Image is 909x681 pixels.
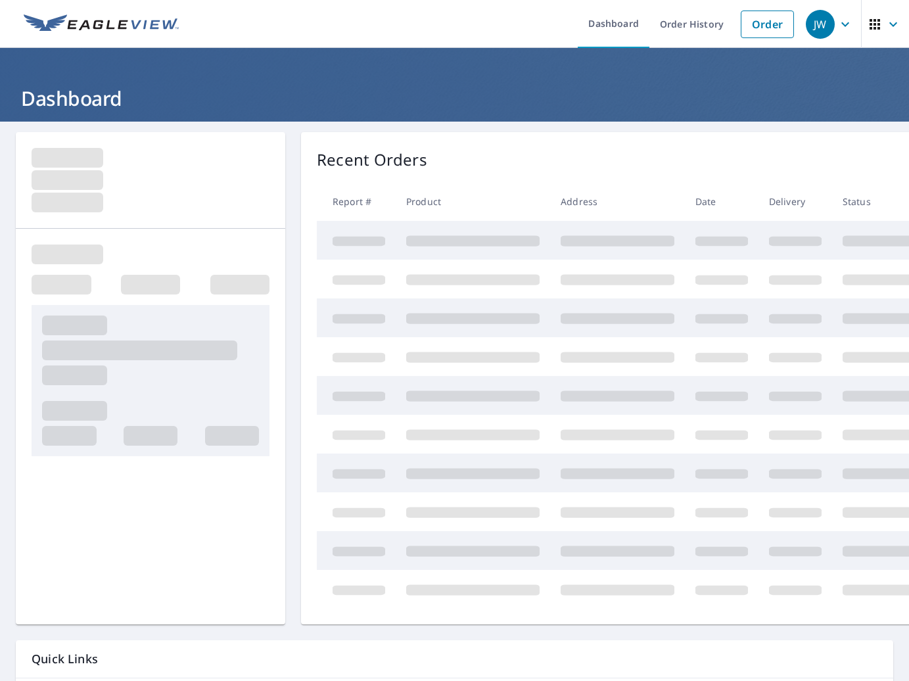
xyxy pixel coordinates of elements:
[32,651,877,667] p: Quick Links
[16,85,893,112] h1: Dashboard
[396,182,550,221] th: Product
[317,148,427,172] p: Recent Orders
[317,182,396,221] th: Report #
[806,10,835,39] div: JW
[24,14,179,34] img: EV Logo
[758,182,832,221] th: Delivery
[741,11,794,38] a: Order
[550,182,685,221] th: Address
[685,182,758,221] th: Date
